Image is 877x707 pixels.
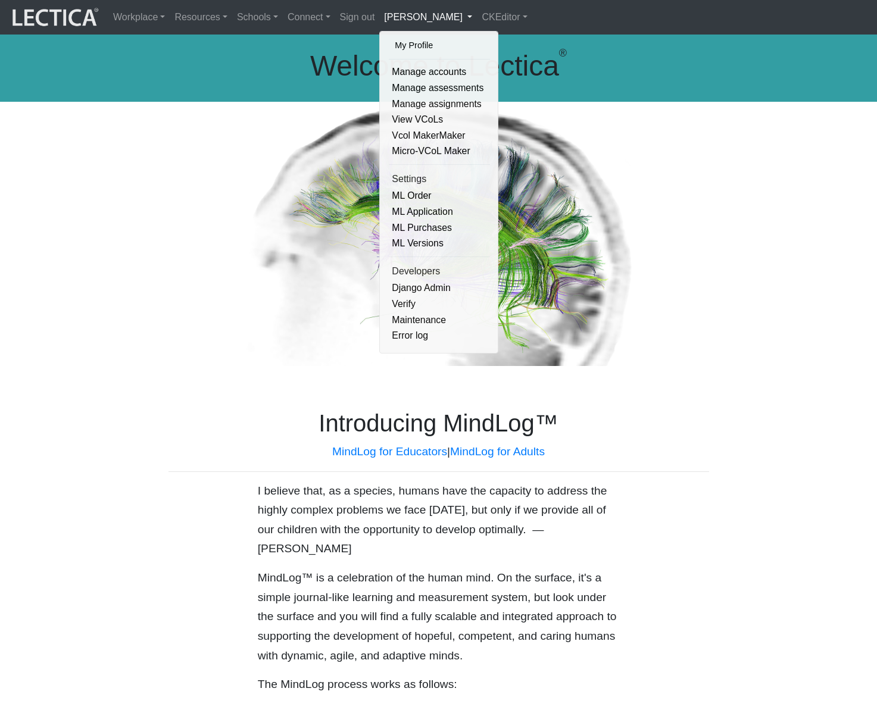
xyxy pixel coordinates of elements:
[335,5,380,30] a: Sign out
[389,220,490,236] a: ML Purchases
[283,5,335,30] a: Connect
[389,96,490,112] a: Manage assignments
[108,5,170,30] a: Workplace
[389,328,490,344] a: Error log
[232,5,283,30] a: Schools
[389,112,490,128] a: View VCoLs
[389,236,490,252] a: ML Versions
[389,80,490,96] a: Manage assessments
[389,64,490,80] a: Manage accounts
[10,6,99,29] img: lecticalive
[389,143,490,159] a: Micro-VCoL Maker
[379,5,477,30] a: [PERSON_NAME]
[389,262,490,281] li: Developers
[168,442,709,462] p: |
[389,170,490,189] li: Settings
[392,38,487,53] a: My Profile
[477,5,532,30] a: CKEditor
[389,128,490,144] a: Vcol MakerMaker
[389,280,490,296] a: Django Admin
[389,312,490,329] a: Maintenance
[258,568,620,665] p: MindLog™ is a celebration of the human mind. On the surface, it's a simple journal-like learning ...
[168,409,709,437] h1: Introducing MindLog™
[258,675,620,695] p: The MindLog process works as follows:
[241,102,637,366] img: Human Connectome Project Image
[332,445,447,458] a: MindLog for Educators
[559,47,567,59] sup: ®
[258,481,620,559] p: I believe that, as a species, humans have the capacity to address the highly complex problems we ...
[170,5,232,30] a: Resources
[389,296,490,312] a: Verify
[389,204,490,220] a: ML Application
[450,445,545,458] a: MindLog for Adults
[389,188,490,204] a: ML Order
